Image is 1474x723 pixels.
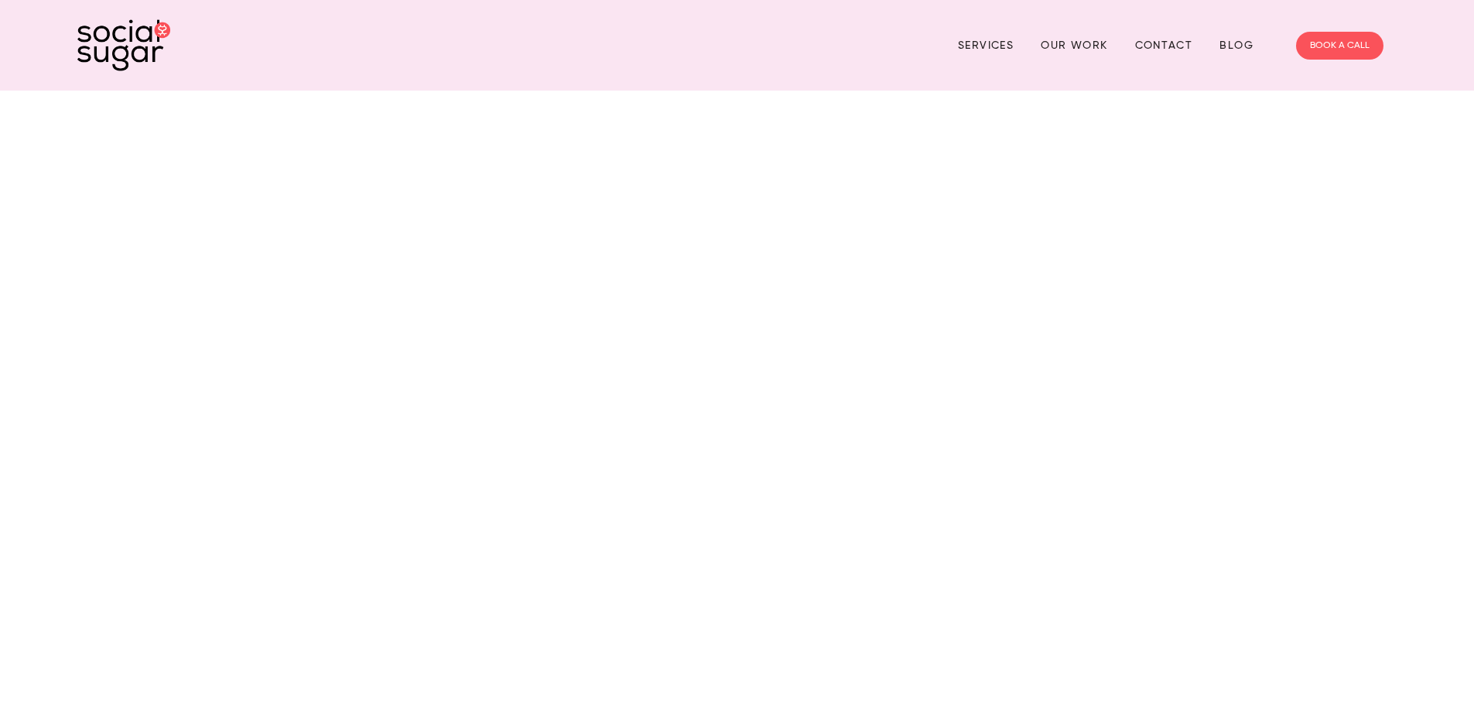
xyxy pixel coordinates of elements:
a: Contact [1135,33,1193,57]
a: Services [958,33,1014,57]
a: BOOK A CALL [1296,32,1383,60]
img: SocialSugar [77,19,170,71]
a: Blog [1219,33,1253,57]
a: Our Work [1041,33,1107,57]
